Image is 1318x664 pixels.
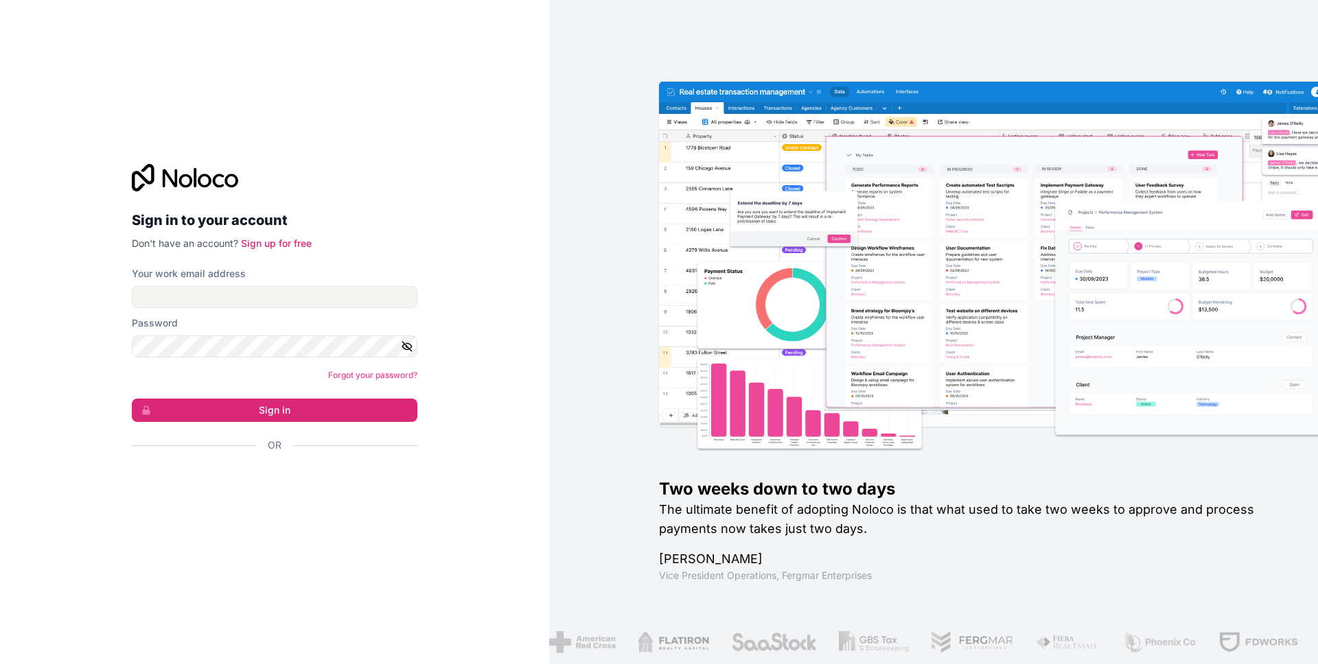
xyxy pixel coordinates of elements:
[132,267,246,281] label: Your work email address
[659,569,1274,582] h1: Vice President Operations , Fergmar Enterprises
[638,631,709,653] img: /assets/flatiron-C8eUkumj.png
[731,631,818,653] img: /assets/saastock-C6Zbiodz.png
[241,237,312,249] a: Sign up for free
[132,316,178,330] label: Password
[659,478,1274,500] h1: Two weeks down to two days
[1122,631,1196,653] img: /assets/phoenix-BREaitsQ.png
[1218,631,1299,653] img: /assets/fdworks-Bi04fVtw.png
[132,399,417,422] button: Sign in
[132,208,417,233] h2: Sign in to your account
[931,631,1015,653] img: /assets/fergmar-CudnrXN5.png
[659,549,1274,569] h1: [PERSON_NAME]
[132,237,238,249] span: Don't have an account?
[328,370,417,380] a: Forgot your password?
[132,286,417,308] input: Email address
[268,438,281,452] span: Or
[549,631,616,653] img: /assets/american-red-cross-BAupjrZR.png
[132,335,417,357] input: Password
[839,631,909,653] img: /assets/gbstax-C-GtDUiK.png
[1036,631,1100,653] img: /assets/fiera-fwj2N5v4.png
[659,500,1274,538] h2: The ultimate benefit of adopting Noloco is that what used to take two weeks to approve and proces...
